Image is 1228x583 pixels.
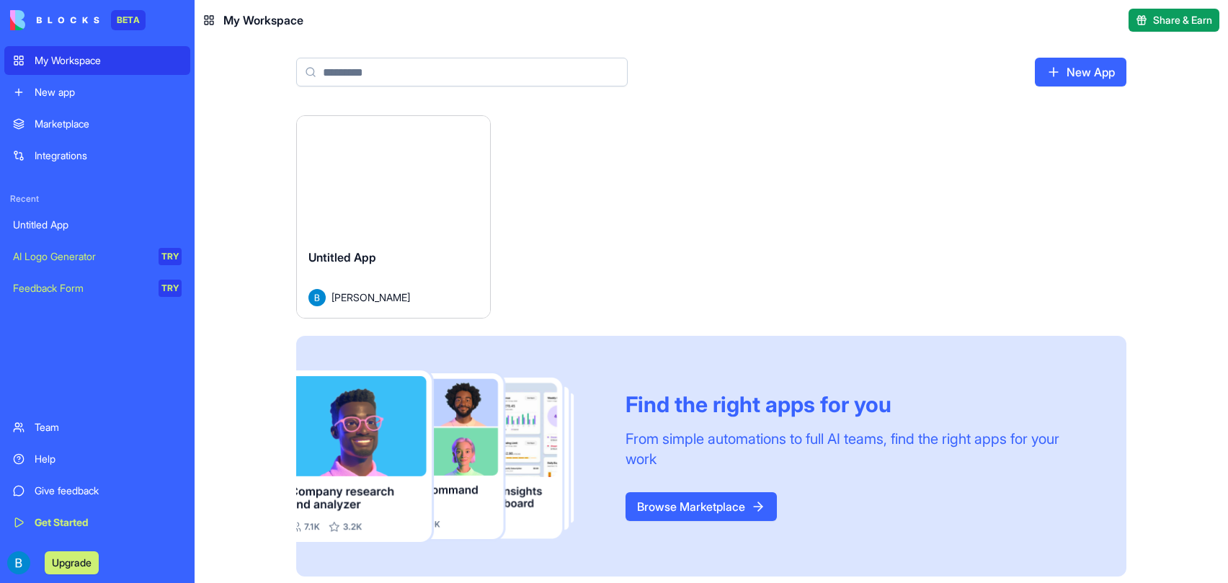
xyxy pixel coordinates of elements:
img: ACg8ocJu7Cu4sgkO335Ax6syqwidAkKziDmJpmv2B4qrn4B30sOKK9Y6=s96-c [7,551,30,574]
a: Team [4,413,190,442]
img: Avatar [308,289,326,306]
div: BETA [111,10,146,30]
a: New App [1035,58,1126,86]
a: New app [4,78,190,107]
div: From simple automations to full AI teams, find the right apps for your work [626,429,1092,469]
div: TRY [159,248,182,265]
div: Feedback Form [13,281,148,295]
div: Help [35,452,182,466]
span: Share & Earn [1153,13,1212,27]
a: AI Logo GeneratorTRY [4,242,190,271]
a: Untitled App [4,210,190,239]
div: Give feedback [35,484,182,498]
span: [PERSON_NAME] [332,290,410,305]
div: Find the right apps for you [626,391,1092,417]
span: Recent [4,193,190,205]
a: BETA [10,10,146,30]
a: Browse Marketplace [626,492,777,521]
div: Team [35,420,182,435]
a: Integrations [4,141,190,170]
button: Share & Earn [1129,9,1219,32]
a: Feedback FormTRY [4,274,190,303]
a: Give feedback [4,476,190,505]
div: Marketplace [35,117,182,131]
div: Get Started [35,515,182,530]
a: Marketplace [4,110,190,138]
a: Help [4,445,190,473]
a: Untitled AppAvatar[PERSON_NAME] [296,115,491,319]
img: Frame_181_egmpey.png [296,370,602,543]
button: Upgrade [45,551,99,574]
div: Untitled App [13,218,182,232]
div: Integrations [35,148,182,163]
div: My Workspace [35,53,182,68]
div: New app [35,85,182,99]
div: TRY [159,280,182,297]
div: AI Logo Generator [13,249,148,264]
a: Upgrade [45,555,99,569]
a: My Workspace [4,46,190,75]
span: Untitled App [308,250,376,264]
img: logo [10,10,99,30]
span: My Workspace [223,12,303,29]
a: Get Started [4,508,190,537]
